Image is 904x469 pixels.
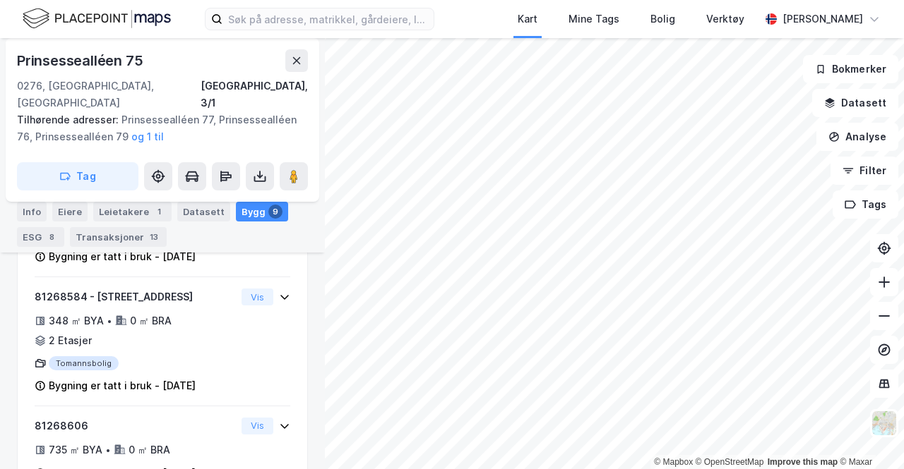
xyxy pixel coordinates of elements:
div: • [105,444,111,456]
button: Bokmerker [803,55,898,83]
div: Prinsessealléen 77, Prinsessealléen 76, Prinsessealléen 79 [17,111,297,145]
div: Datasett [177,202,230,221]
div: • [107,315,112,327]
div: 8 [44,230,59,244]
div: 0 ㎡ BRA [130,312,172,329]
div: Bygning er tatt i bruk - [DATE] [49,248,196,265]
div: 81268606 [35,418,236,434]
div: Leietakere [93,202,172,221]
div: Kart [518,11,537,28]
div: Mine Tags [569,11,619,28]
div: Bygning er tatt i bruk - [DATE] [49,377,196,394]
div: 348 ㎡ BYA [49,312,104,329]
div: Verktøy [706,11,744,28]
div: [GEOGRAPHIC_DATA], 3/1 [201,78,308,111]
div: Transaksjoner [70,227,167,247]
a: Mapbox [654,457,693,467]
div: 2 Etasjer [49,332,92,349]
div: Info [17,202,47,221]
div: 0 ㎡ BRA [129,441,170,458]
button: Vis [242,418,273,434]
div: 735 ㎡ BYA [49,441,102,458]
span: Tilhørende adresser: [17,114,121,126]
button: Vis [242,288,273,305]
a: OpenStreetMap [696,457,764,467]
div: Bygg [236,202,288,221]
div: Bolig [650,11,675,28]
button: Tag [17,162,138,190]
button: Filter [831,157,898,185]
button: Analyse [816,123,898,151]
button: Tags [833,190,898,219]
div: Kontrollprogram for chat [833,401,904,469]
a: Improve this map [768,457,838,467]
div: Prinsessealléen 75 [17,49,145,72]
div: Eiere [52,202,88,221]
div: [PERSON_NAME] [783,11,863,28]
div: ESG [17,227,64,247]
div: 1 [152,205,166,219]
div: 13 [147,230,161,244]
div: 9 [268,205,282,219]
iframe: Chat Widget [833,401,904,469]
button: Datasett [812,89,898,117]
img: logo.f888ab2527a4732fd821a326f86c7f29.svg [23,6,171,31]
div: 0276, [GEOGRAPHIC_DATA], [GEOGRAPHIC_DATA] [17,78,201,111]
div: 81268584 - [STREET_ADDRESS] [35,288,236,305]
input: Søk på adresse, matrikkel, gårdeiere, leietakere eller personer [222,8,434,30]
